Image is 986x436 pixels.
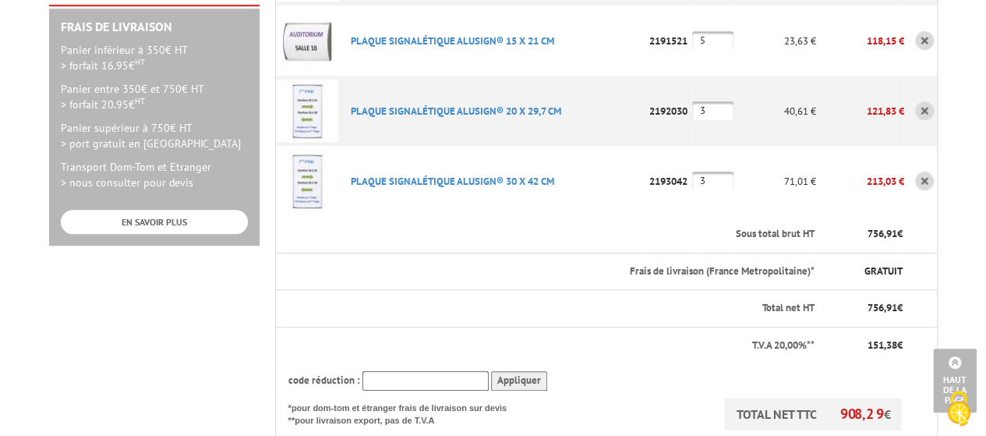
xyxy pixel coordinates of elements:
img: PLAQUE SIGNALéTIQUE ALUSIGN® 15 X 21 CM [276,9,338,72]
p: *pour dom-tom et étranger frais de livraison sur devis **pour livraison export, pas de T.V.A [288,398,522,427]
p: Frais de livraison (France Metropolitaine)* [351,264,815,279]
p: Panier supérieur à 750€ HT [61,120,248,151]
img: PLAQUE SIGNALéTIQUE ALUSIGN® 30 X 42 CM [276,150,338,212]
p: 40,61 € [733,97,815,125]
p: 2191521 [645,27,692,55]
a: PLAQUE SIGNALéTIQUE ALUSIGN® 15 X 21 CM [351,34,554,48]
p: 2193042 [645,168,692,195]
p: Panier inférieur à 350€ HT [61,42,248,73]
p: 118,15 € [815,27,903,55]
sup: HT [135,56,145,67]
span: > port gratuit en [GEOGRAPHIC_DATA] [61,136,241,151]
h2: Frais de Livraison [61,20,248,34]
p: € [828,227,902,242]
span: 756,91 [867,227,896,240]
a: Haut de la page [933,349,977,413]
span: 908,29 [839,405,883,423]
button: Cookies (fenêtre modale) [931,383,986,436]
p: 121,83 € [815,97,903,125]
p: T.V.A 20,00%** [288,339,815,353]
p: Transport Dom-Tom et Etranger [61,159,248,190]
p: 23,63 € [733,27,815,55]
p: Panier entre 350€ et 750€ HT [61,81,248,112]
th: Sous total brut HT [338,216,816,253]
p: 2192030 [645,97,692,125]
input: Appliquer [491,371,547,391]
img: PLAQUE SIGNALéTIQUE ALUSIGN® 20 X 29,7 CM [276,80,338,142]
p: € [828,339,902,353]
img: Cookies (fenêtre modale) [939,389,978,428]
span: code réduction : [288,374,360,387]
span: 756,91 [867,301,896,314]
a: EN SAVOIR PLUS [61,210,248,234]
span: > forfait 16.95€ [61,58,145,73]
p: 71,01 € [733,168,815,195]
span: > nous consulter pour devis [61,175,193,190]
span: > forfait 20.95€ [61,97,145,112]
p: TOTAL NET TTC € [724,398,902,431]
p: Total net HT [288,301,815,316]
a: PLAQUE SIGNALéTIQUE ALUSIGN® 30 X 42 CM [351,175,554,188]
a: PLAQUE SIGNALéTIQUE ALUSIGN® 20 X 29,7 CM [351,105,561,118]
p: 213,03 € [815,168,903,195]
span: GRATUIT [864,264,902,278]
p: € [828,301,902,316]
span: 151,38 [867,339,896,352]
sup: HT [135,95,145,106]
